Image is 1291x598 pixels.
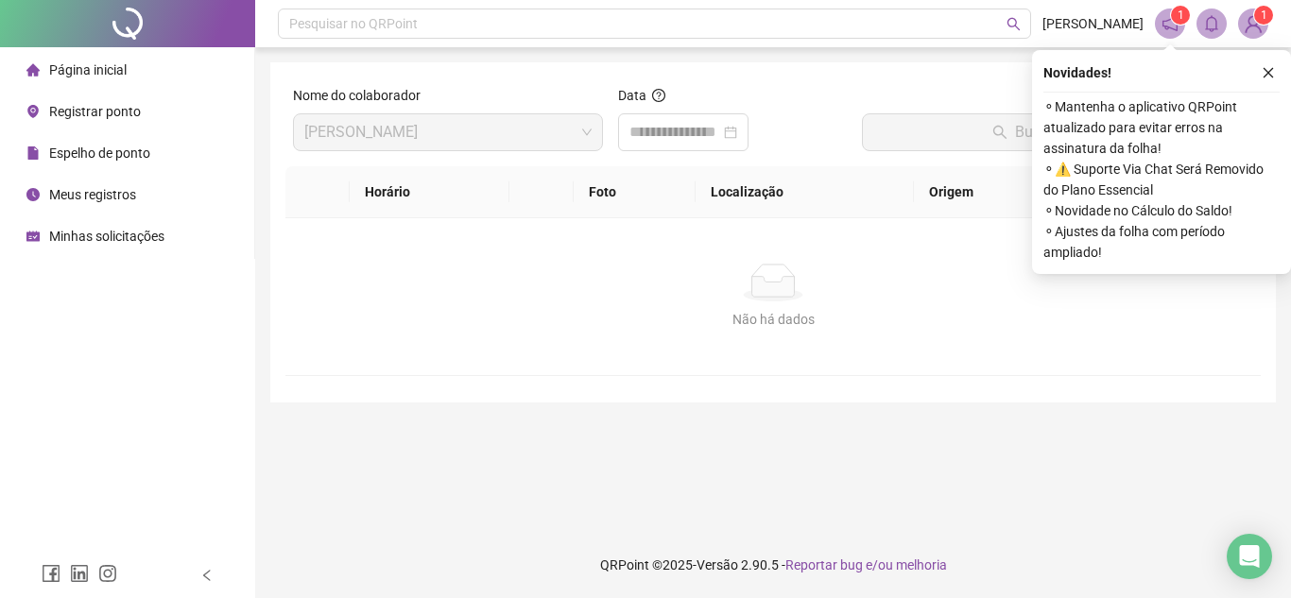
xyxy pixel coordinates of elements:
span: left [200,569,214,582]
span: 1 [1261,9,1267,22]
span: Página inicial [49,62,127,77]
th: Origem [914,166,1072,218]
span: notification [1162,15,1179,32]
span: ⚬ ⚠️ Suporte Via Chat Será Removido do Plano Essencial [1043,159,1280,200]
span: facebook [42,564,60,583]
sup: 1 [1171,6,1190,25]
span: [PERSON_NAME] [1042,13,1144,34]
span: bell [1203,15,1220,32]
span: instagram [98,564,117,583]
label: Nome do colaborador [293,85,433,106]
img: 91060 [1239,9,1267,38]
span: linkedin [70,564,89,583]
span: Reportar bug e/ou melhoria [785,557,947,572]
span: Data [618,88,646,103]
span: Meus registros [49,187,136,202]
span: close [1262,66,1275,79]
span: clock-circle [26,188,40,201]
span: Novidades ! [1043,62,1111,83]
span: 1 [1178,9,1184,22]
span: ⚬ Ajustes da folha com período ampliado! [1043,221,1280,263]
sup: Atualize o seu contato no menu Meus Dados [1254,6,1273,25]
button: Buscar registros [862,113,1253,151]
footer: QRPoint © 2025 - 2.90.5 - [255,532,1291,598]
div: Não há dados [308,309,1238,330]
span: LUCAS DOS SANTOS SALES [304,114,592,150]
span: question-circle [652,89,665,102]
span: search [1007,17,1021,31]
span: Espelho de ponto [49,145,150,161]
span: home [26,63,40,77]
th: Foto [574,166,696,218]
span: file [26,146,40,160]
span: Versão [697,557,738,572]
span: ⚬ Mantenha o aplicativo QRPoint atualizado para evitar erros na assinatura da folha! [1043,96,1280,159]
span: Minhas solicitações [49,229,164,244]
div: Open Intercom Messenger [1227,534,1272,579]
span: Registrar ponto [49,104,141,119]
span: ⚬ Novidade no Cálculo do Saldo! [1043,200,1280,221]
span: schedule [26,230,40,243]
th: Horário [350,166,510,218]
th: Localização [696,166,914,218]
span: environment [26,105,40,118]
